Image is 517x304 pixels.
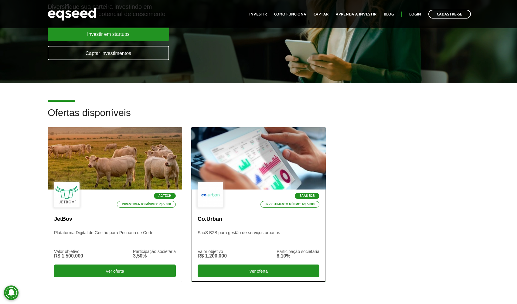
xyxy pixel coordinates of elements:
[54,254,83,258] div: R$ 1.500.000
[133,249,176,254] div: Participação societária
[277,254,319,258] div: 8,10%
[48,6,96,22] img: EqSeed
[48,127,182,282] a: Agtech Investimento mínimo: R$ 5.000 JetBov Plataforma Digital de Gestão para Pecuária de Corte V...
[277,249,319,254] div: Participação societária
[117,201,176,208] p: Investimento mínimo: R$ 5.000
[198,254,227,258] div: R$ 1.200.000
[295,193,319,199] p: SaaS B2B
[48,46,169,60] a: Captar investimentos
[409,12,421,16] a: Login
[133,254,176,258] div: 3,50%
[191,127,326,282] a: SaaS B2B Investimento mínimo: R$ 5.000 Co.Urban SaaS B2B para gestão de serviços urbanos Valor ob...
[198,265,319,277] div: Ver oferta
[428,10,471,19] a: Cadastre-se
[54,230,176,243] p: Plataforma Digital de Gestão para Pecuária de Corte
[274,12,306,16] a: Como funciona
[48,108,469,127] h2: Ofertas disponíveis
[154,193,176,199] p: Agtech
[314,12,328,16] a: Captar
[54,265,176,277] div: Ver oferta
[260,201,319,208] p: Investimento mínimo: R$ 5.000
[249,12,267,16] a: Investir
[198,230,319,243] p: SaaS B2B para gestão de serviços urbanos
[384,12,394,16] a: Blog
[198,216,319,223] p: Co.Urban
[54,249,83,254] div: Valor objetivo
[54,216,176,223] p: JetBov
[48,27,169,41] a: Investir em startups
[336,12,376,16] a: Aprenda a investir
[198,249,227,254] div: Valor objetivo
